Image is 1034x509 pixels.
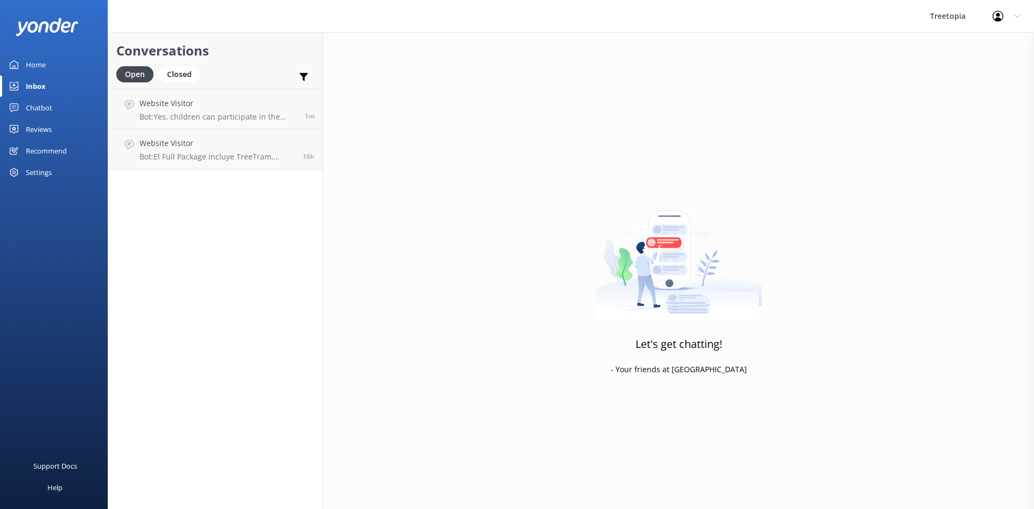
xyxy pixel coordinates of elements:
a: Closed [159,68,205,80]
div: Reviews [26,118,52,140]
div: Recommend [26,140,67,162]
div: Chatbot [26,97,52,118]
p: Bot: Yes, children can participate in the zipline (SkyTrek) from the age of [DEMOGRAPHIC_DATA]. Y... [139,112,297,122]
a: Website VisitorBot:El Full Package incluye TreeTram, SkyTrek, SkyWalk y Arboreal Challenge Course... [108,129,323,170]
h3: Let's get chatting! [635,336,722,353]
div: Inbox [26,75,46,97]
p: - Your friends at [GEOGRAPHIC_DATA] [611,364,747,375]
div: Settings [26,162,52,183]
a: Open [116,68,159,80]
div: Open [116,66,153,82]
p: Bot: El Full Package incluye TreeTram, SkyTrek, SkyWalk y Arboreal Challenge Course. El costo es ... [139,152,295,162]
div: Closed [159,66,200,82]
img: yonder-white-logo.png [16,18,78,36]
img: artwork of a man stealing a conversation from at giant smartphone [596,187,762,322]
h2: Conversations [116,40,315,61]
h4: Website Visitor [139,137,295,149]
div: Home [26,54,46,75]
span: 03:31pm 17-Aug-2025 (UTC -06:00) America/Mexico_City [303,152,315,161]
h4: Website Visitor [139,97,297,109]
span: 07:42am 18-Aug-2025 (UTC -06:00) America/Mexico_City [305,111,315,121]
div: Support Docs [33,455,77,477]
a: Website VisitorBot:Yes, children can participate in the zipline (SkyTrek) from the age of [DEMOGR... [108,89,323,129]
div: Help [47,477,62,498]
